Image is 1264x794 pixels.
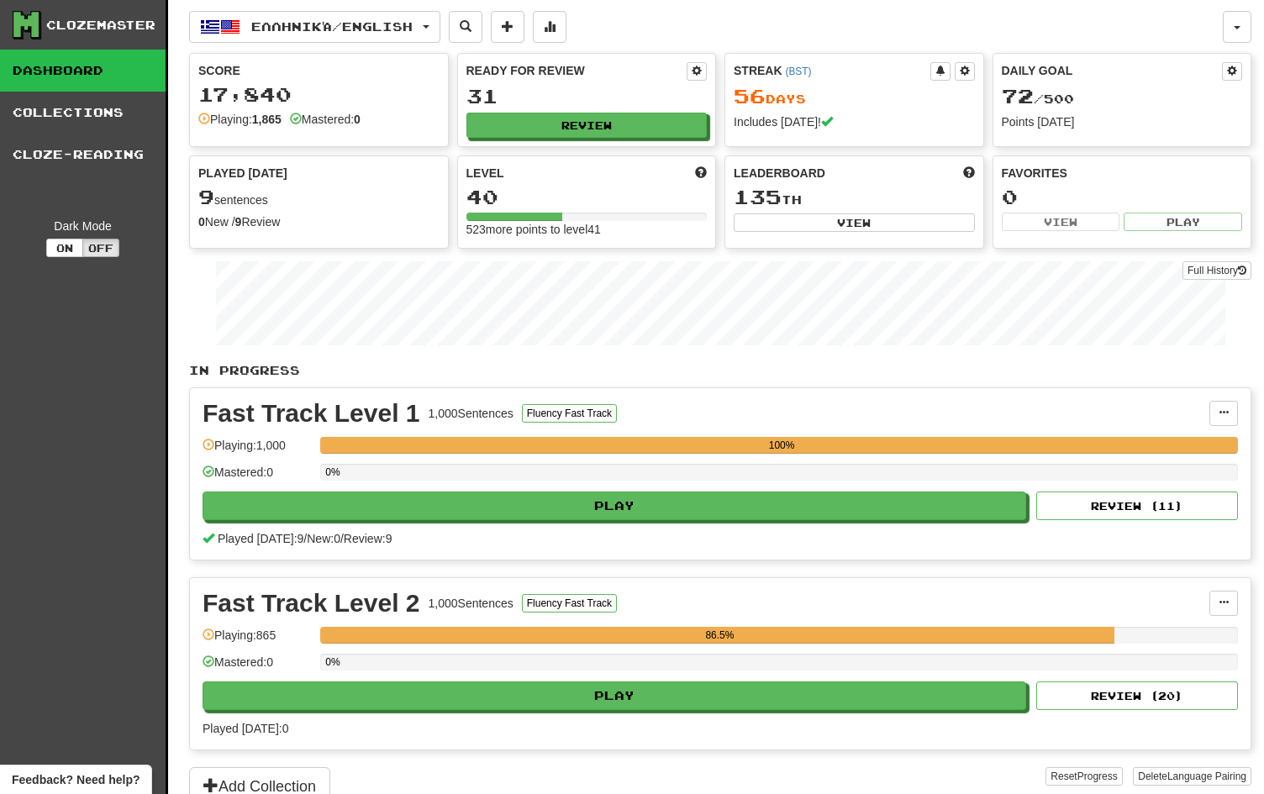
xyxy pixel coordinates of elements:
div: Playing: 1,000 [203,437,312,465]
button: Review (11) [1036,492,1238,520]
button: View [734,213,975,232]
span: Language Pairing [1167,770,1246,782]
div: 523 more points to level 41 [466,221,708,238]
div: Fast Track Level 1 [203,401,420,426]
span: 135 [734,185,782,208]
div: New / Review [198,213,440,230]
button: Search sentences [449,11,482,43]
span: Played [DATE] [198,165,287,181]
div: Mastered: 0 [203,464,312,492]
div: Mastered: 0 [203,654,312,681]
button: View [1002,213,1120,231]
strong: 9 [235,215,242,229]
div: Score [198,62,440,79]
span: Played [DATE]: 0 [203,722,288,735]
button: Play [1124,213,1242,231]
button: Add sentence to collection [491,11,524,43]
button: Review [466,113,708,138]
div: 31 [466,86,708,107]
div: 1,000 Sentences [429,405,513,422]
div: Playing: [198,111,282,128]
div: Clozemaster [46,17,155,34]
span: Leaderboard [734,165,825,181]
span: New: 0 [307,532,340,545]
button: Ελληνικά/English [189,11,440,43]
span: 9 [198,185,214,208]
a: (BST) [785,66,811,77]
div: Favorites [1002,165,1243,181]
span: / [303,532,307,545]
div: Ready for Review [466,62,687,79]
div: Mastered: [290,111,361,128]
span: 72 [1002,84,1034,108]
div: Playing: 865 [203,627,312,655]
span: / [340,532,344,545]
button: Play [203,681,1026,710]
div: 40 [466,187,708,208]
div: Includes [DATE]! [734,113,975,130]
span: Open feedback widget [12,771,140,788]
div: th [734,187,975,208]
span: Review: 9 [344,532,392,545]
div: Dark Mode [13,218,153,234]
a: Full History [1182,261,1251,280]
strong: 0 [354,113,361,126]
div: 0 [1002,187,1243,208]
div: sentences [198,187,440,208]
strong: 1,865 [252,113,282,126]
button: Fluency Fast Track [522,404,617,423]
button: More stats [533,11,566,43]
span: / 500 [1002,92,1074,106]
div: Daily Goal [1002,62,1223,81]
button: DeleteLanguage Pairing [1133,767,1251,786]
span: Ελληνικά / English [251,19,413,34]
button: Fluency Fast Track [522,594,617,613]
div: 17,840 [198,84,440,105]
div: Points [DATE] [1002,113,1243,130]
button: On [46,239,83,257]
div: Fast Track Level 2 [203,591,420,616]
span: 56 [734,84,766,108]
div: 100% [325,437,1238,454]
strong: 0 [198,215,205,229]
span: Played [DATE]: 9 [218,532,303,545]
div: Day s [734,86,975,108]
div: Streak [734,62,930,79]
span: Progress [1077,770,1118,782]
div: 1,000 Sentences [429,595,513,612]
button: ResetProgress [1045,767,1122,786]
span: This week in points, UTC [963,165,975,181]
button: Review (20) [1036,681,1238,710]
span: Score more points to level up [695,165,707,181]
p: In Progress [189,362,1251,379]
button: Play [203,492,1026,520]
div: 86.5% [325,627,1114,644]
span: Level [466,165,504,181]
button: Off [82,239,119,257]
